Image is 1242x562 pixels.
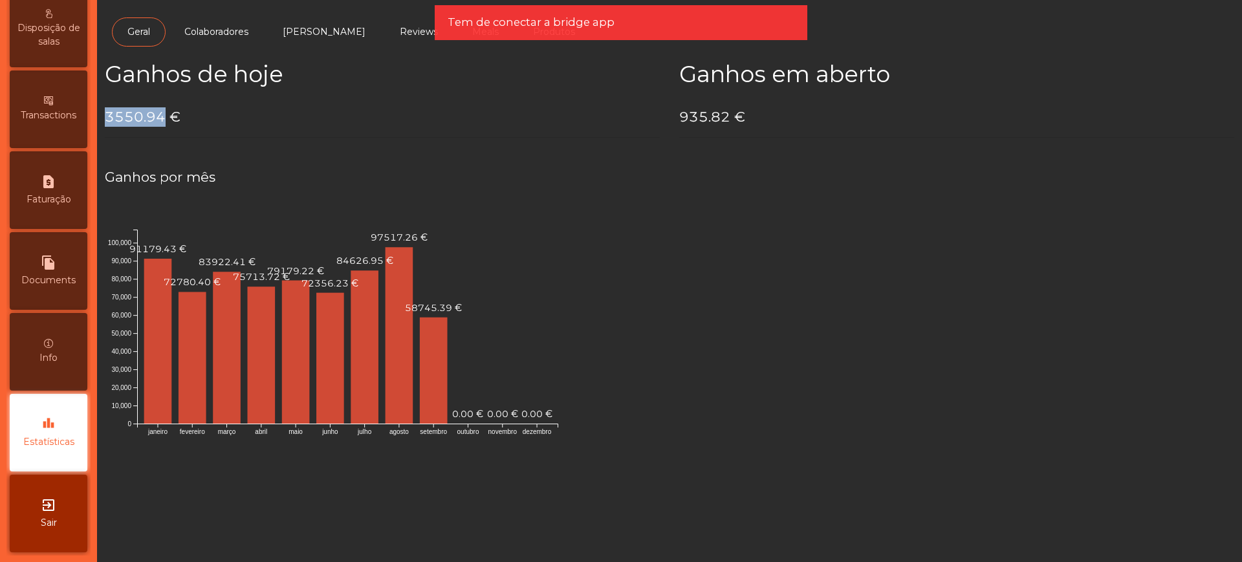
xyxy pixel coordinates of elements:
text: 0 [127,420,131,427]
text: 79179.22 € [267,265,324,276]
text: junho [321,428,338,435]
span: Info [39,351,58,365]
text: 100,000 [108,239,132,246]
text: 90,000 [111,257,131,265]
text: 72780.40 € [164,276,221,288]
text: 40,000 [111,348,131,355]
i: file_copy [41,255,56,270]
span: Tem de conectar a bridge app [448,14,615,30]
text: 50,000 [111,330,131,337]
text: 91179.43 € [129,243,186,255]
text: 75713.72 € [233,271,290,283]
span: Documents [21,274,76,287]
a: Colaboradores [169,17,264,47]
i: request_page [41,174,56,189]
text: 70,000 [111,294,131,301]
i: exit_to_app [41,497,56,513]
text: 58745.39 € [405,302,462,314]
text: 83922.41 € [199,256,256,268]
text: dezembro [523,428,552,435]
a: [PERSON_NAME] [267,17,381,47]
text: 72356.23 € [301,277,358,289]
a: Geral [112,17,166,47]
text: janeiro [147,428,168,435]
span: Faturação [27,193,71,206]
text: julho [357,428,372,435]
span: Estatísticas [23,435,74,449]
text: 60,000 [111,312,131,319]
span: Disposição de salas [13,21,84,49]
text: 97517.26 € [371,232,428,243]
span: Transactions [21,109,76,122]
h4: Ganhos por mês [105,168,1234,187]
text: outubro [457,428,479,435]
text: 84626.95 € [336,255,393,266]
h4: 935.82 € [679,107,1234,127]
text: março [218,428,236,435]
h4: 3550.94 € [105,107,660,127]
text: 10,000 [111,402,131,409]
i: leaderboard [41,416,56,432]
text: 0.00 € [521,408,552,420]
text: maio [289,428,303,435]
h2: Ganhos de hoje [105,61,660,88]
text: agosto [389,428,409,435]
text: abril [255,428,267,435]
text: 30,000 [111,366,131,373]
h2: Ganhos em aberto [679,61,1234,88]
text: setembro [420,428,447,435]
text: fevereiro [180,428,205,435]
text: 20,000 [111,384,131,391]
text: 80,000 [111,276,131,283]
span: Sair [41,516,57,530]
a: Reviews [384,17,453,47]
text: novembro [488,428,517,435]
text: 0.00 € [452,408,483,420]
text: 0.00 € [487,408,518,420]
